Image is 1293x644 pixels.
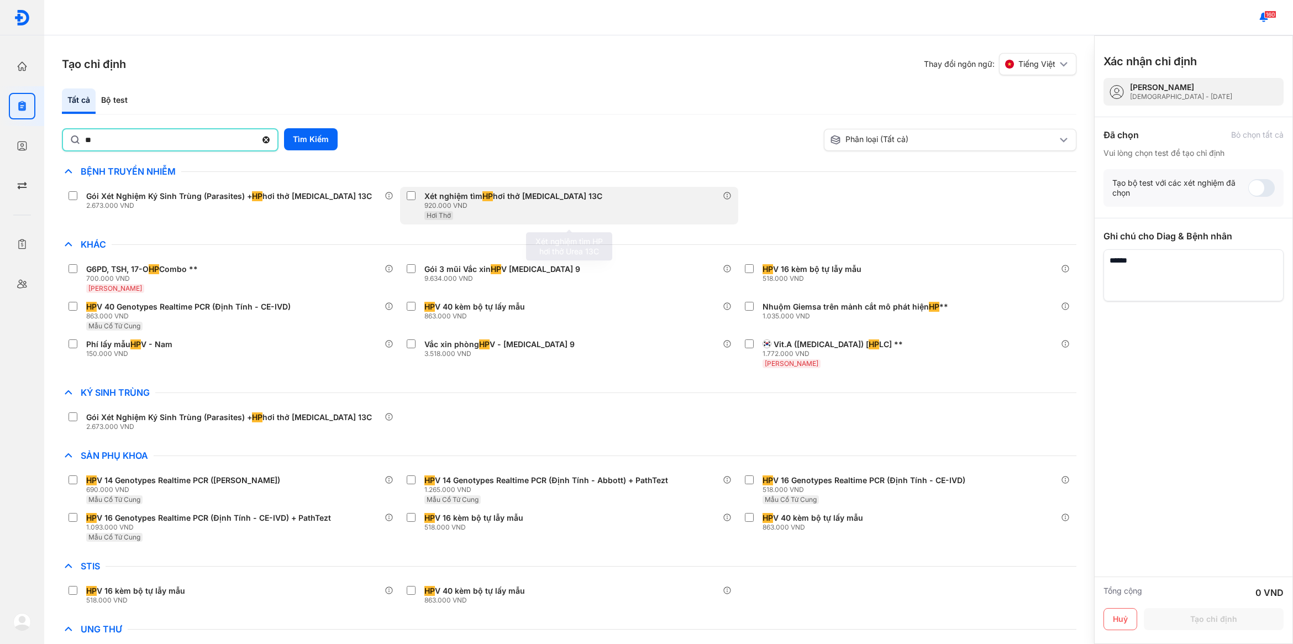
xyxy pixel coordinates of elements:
span: [PERSON_NAME] [88,284,142,292]
span: HP [252,191,262,201]
div: Nhuộm Giemsa trên mảnh cắt mô phát hiện ** [763,302,948,312]
span: Ung Thư [75,624,128,635]
div: 3.518.000 VND [424,349,579,358]
span: Khác [75,239,112,250]
div: Bỏ chọn tất cả [1231,130,1284,140]
div: Gói 3 mũi Vắc xin V [MEDICAL_DATA] 9 [424,264,580,274]
span: Mẫu Cổ Tử Cung [88,533,140,541]
span: HP [479,339,490,349]
div: Xét nghiệm tìm hơi thở [MEDICAL_DATA] 13C [424,191,602,201]
span: Tiếng Việt [1018,59,1055,69]
span: HP [252,412,262,422]
div: 518.000 VND [763,485,970,494]
div: 150.000 VND [86,349,177,358]
span: 160 [1264,11,1276,18]
div: 863.000 VND [86,312,295,321]
span: HP [763,264,773,274]
div: 1.035.000 VND [763,312,953,321]
div: V 40 kèm bộ tự lấy mẫu [424,586,525,596]
div: 2.673.000 VND [86,422,376,431]
span: Sản Phụ Khoa [75,450,154,461]
div: V 40 Genotypes Realtime PCR (Định Tính - CE-IVD) [86,302,291,312]
span: Mẫu Cổ Tử Cung [88,495,140,504]
button: Tạo chỉ định [1144,608,1284,630]
span: HP [929,302,939,312]
div: V 14 Genotypes Realtime PCR (Định Tính - Abbott) + PathTezt [424,475,668,485]
div: 9.634.000 VND [424,274,585,283]
div: Tất cả [62,88,96,114]
div: 1.265.000 VND [424,485,672,494]
div: V 14 Genotypes Realtime PCR ([PERSON_NAME]) [86,475,280,485]
div: V 40 kèm bộ tự lấy mẫu [763,513,863,523]
div: Đã chọn [1103,128,1139,142]
span: HP [86,302,97,312]
h3: Tạo chỉ định [62,56,126,72]
div: Ghi chú cho Diag & Bệnh nhân [1103,229,1284,243]
div: Vắc xin phòng V - [MEDICAL_DATA] 9 [424,339,575,349]
div: 1.772.000 VND [763,349,907,358]
span: Hơi Thở [427,211,451,219]
div: Bộ test [96,88,133,114]
div: V 16 kèm bộ tự lẫy mẫu [86,586,185,596]
div: V 40 kèm bộ tự lấy mẫu [424,302,525,312]
div: 700.000 VND [86,274,202,283]
span: STIs [75,561,106,572]
span: HP [491,264,501,274]
div: Tổng cộng [1103,586,1142,599]
span: HP [763,475,773,485]
h3: Xác nhận chỉ định [1103,54,1197,69]
span: HP [869,339,879,349]
div: V 16 kèm bộ tự lẫy mẫu [763,264,861,274]
div: G6PD, TSH, 17-O Combo ** [86,264,198,274]
div: Thay đổi ngôn ngữ: [924,53,1076,75]
img: logo [13,613,31,631]
div: 1.093.000 VND [86,523,335,532]
div: Phân loại (Tất cả) [830,134,1057,145]
span: Mẫu Cổ Tử Cung [427,495,479,504]
div: V 16 Genotypes Realtime PCR (Định Tính - CE-IVD) + PathTezt [86,513,331,523]
span: HP [482,191,493,201]
div: 920.000 VND [424,201,607,210]
div: 863.000 VND [424,596,529,605]
span: HP [86,475,97,485]
div: Gói Xét Nghiệm Ký Sinh Trùng (Parasites) + hơi thở [MEDICAL_DATA] 13C [86,191,372,201]
div: 518.000 VND [424,523,528,532]
div: 863.000 VND [763,523,868,532]
span: HP [86,586,97,596]
div: V 16 Genotypes Realtime PCR (Định Tính - CE-IVD) [763,475,965,485]
div: Vui lòng chọn test để tạo chỉ định [1103,148,1284,158]
span: HP [424,586,435,596]
button: Tìm Kiếm [284,128,338,150]
span: HP [149,264,159,274]
div: 2.673.000 VND [86,201,376,210]
span: [PERSON_NAME] [765,359,818,368]
span: Mẫu Cổ Tử Cung [88,322,140,330]
div: Gói Xét Nghiệm Ký Sinh Trùng (Parasites) + hơi thở [MEDICAL_DATA] 13C [86,412,372,422]
span: HP [130,339,141,349]
span: Bệnh Truyền Nhiễm [75,166,181,177]
button: Huỷ [1103,608,1137,630]
div: 863.000 VND [424,312,529,321]
span: HP [86,513,97,523]
span: HP [424,302,435,312]
div: Vit.A ([MEDICAL_DATA]) [ LC] ** [774,339,903,349]
img: logo [14,9,30,26]
span: Mẫu Cổ Tử Cung [765,495,817,504]
span: Ký Sinh Trùng [75,387,155,398]
div: 518.000 VND [763,274,866,283]
span: HP [424,475,435,485]
div: Tạo bộ test với các xét nghiệm đã chọn [1112,178,1248,198]
div: V 16 kèm bộ tự lẫy mẫu [424,513,523,523]
span: HP [424,513,435,523]
div: 0 VND [1255,586,1284,599]
span: HP [763,513,773,523]
div: Phí lấy mẫu V - Nam [86,339,172,349]
div: [PERSON_NAME] [1130,82,1232,92]
div: 518.000 VND [86,596,190,605]
div: [DEMOGRAPHIC_DATA] - [DATE] [1130,92,1232,101]
div: 690.000 VND [86,485,285,494]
